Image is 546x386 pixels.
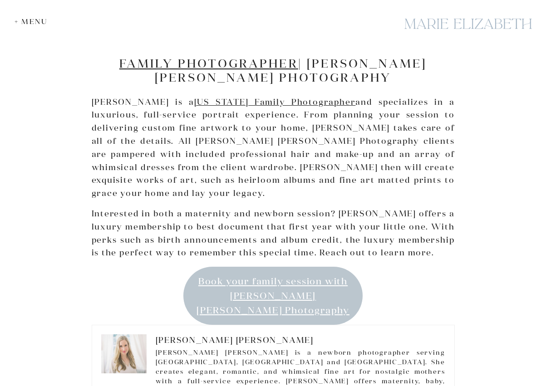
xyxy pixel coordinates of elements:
[194,97,356,107] a: [US_STATE] Family Photographer
[15,17,52,26] div: + Menu
[92,207,455,259] p: Interested in both a maternity and newborn session? [PERSON_NAME] offers a luxury membership to b...
[156,335,314,345] a: [PERSON_NAME] [PERSON_NAME]
[183,267,363,325] a: Book your family session with [PERSON_NAME] [PERSON_NAME] Photography
[119,56,298,71] a: Family Photographer
[92,56,455,84] h2: | [PERSON_NAME] [PERSON_NAME] Photography
[92,96,455,200] p: [PERSON_NAME] is a and specializes in a luxurious, full-service portrait experience. From plannin...
[101,334,147,373] img: Dc Newborn Photographer - Marie Elizabeth Photography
